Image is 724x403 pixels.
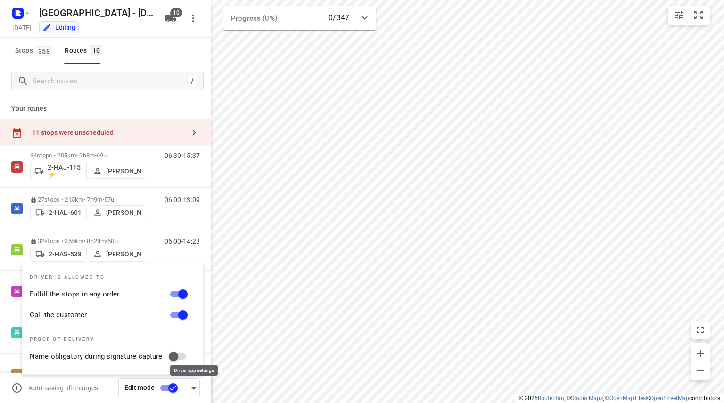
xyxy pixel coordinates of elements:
button: 2-HAL-601 [30,205,87,220]
p: Driver is allowed to [30,274,192,280]
button: 2-HAJ-115 ⚡ [30,161,87,181]
p: 06:30-15:37 [165,152,200,159]
span: Stops [15,45,55,57]
a: OpenMapTiles [609,395,646,402]
div: Routes [65,45,105,57]
label: Call the customer [30,310,87,321]
span: 57u [104,196,114,203]
h5: Project date [8,22,35,33]
p: 2-HAJ-115 ⚡ [48,164,82,179]
div: / [187,76,197,86]
div: 11 stops were unscheduled [32,129,185,136]
p: Proof of delivery [30,337,192,342]
p: 27 stops • 215km • 7h9m [30,196,145,203]
p: 34 stops • 205km • 9h8m [30,152,145,159]
button: [PERSON_NAME] [89,164,145,179]
button: 10 [161,9,180,28]
button: Map settings [670,6,689,25]
p: [PERSON_NAME] [106,167,141,175]
label: Name obligatory during signature capture [30,351,163,362]
a: OpenStreetMap [650,395,689,402]
span: 69u [97,152,107,159]
button: Fit zoom [689,6,708,25]
span: 10 [170,8,182,17]
p: Auto-saving all changes [28,384,98,392]
p: [PERSON_NAME] [106,250,141,258]
span: • [102,196,104,203]
div: Progress (0%)0/347 [223,6,376,30]
p: 0/347 [329,12,349,24]
span: Progress (0%) [231,14,277,23]
span: 10 [90,45,103,55]
p: 2-HAL-601 [49,209,82,216]
a: Stadia Maps [571,395,603,402]
p: 06:00-14:28 [165,238,200,245]
p: 2-HAS-538 [49,250,82,258]
a: Routetitan [538,395,564,402]
div: small contained button group [668,6,710,25]
button: [PERSON_NAME] [89,247,145,262]
button: More [184,9,203,28]
span: 358 [36,46,52,56]
span: 50u [107,238,117,245]
p: 06:00-13:09 [165,196,200,204]
span: Edit mode [124,384,155,391]
span: • [95,152,97,159]
span: • [106,238,107,245]
p: Your routes [11,104,200,114]
label: Fulfill the stops in any order [30,289,119,300]
button: [PERSON_NAME] [89,205,145,220]
li: © 2025 , © , © © contributors [519,395,720,402]
p: [PERSON_NAME] [106,209,141,216]
div: You are currently in edit mode. [42,23,75,32]
p: 32 stops • 355km • 8h28m [30,238,145,245]
button: 2-HAS-538 [30,247,87,262]
h5: Rename [35,5,157,20]
input: Search routes [33,74,187,89]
